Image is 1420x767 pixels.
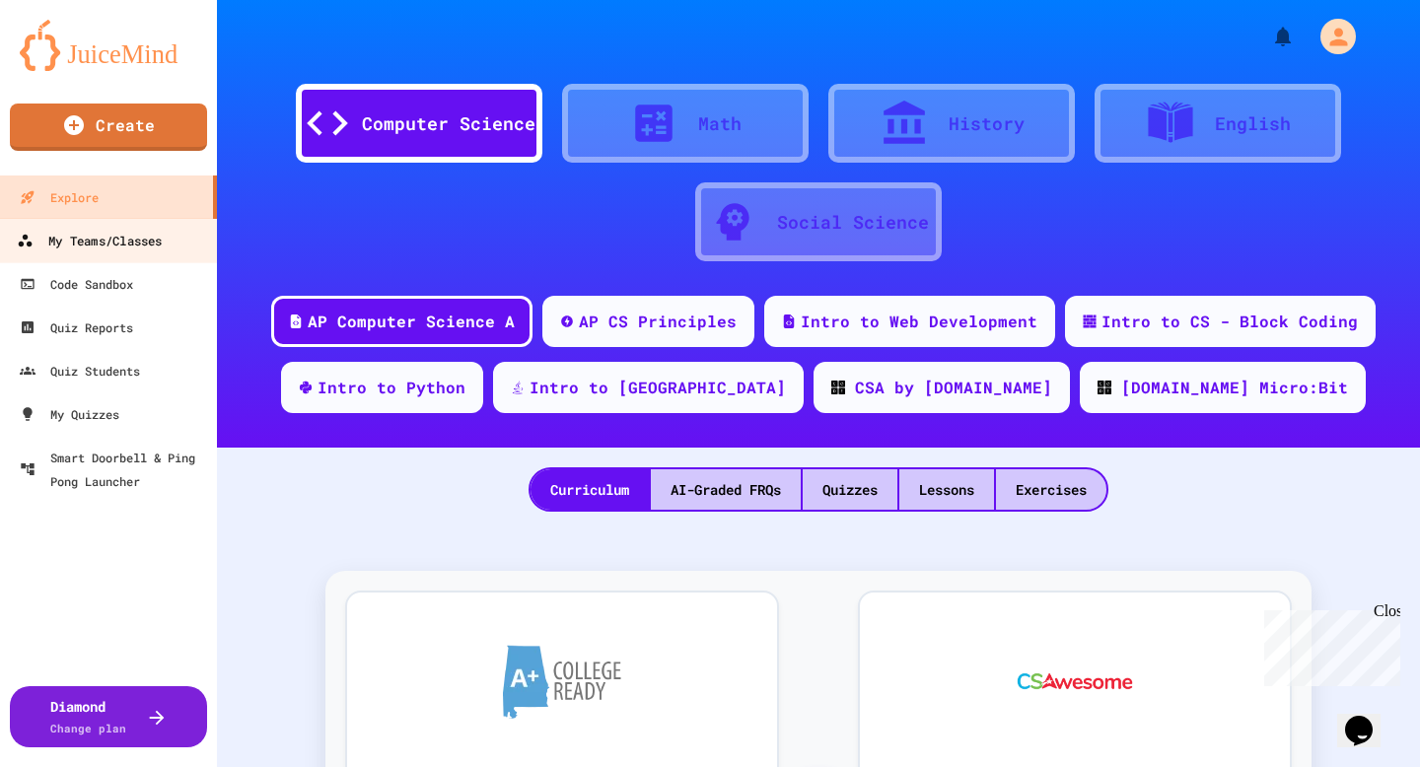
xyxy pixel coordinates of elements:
div: Intro to Python [318,376,465,399]
div: Quiz Reports [20,315,133,339]
div: Intro to [GEOGRAPHIC_DATA] [530,376,786,399]
div: Curriculum [531,469,649,510]
div: AP CS Principles [579,310,737,333]
div: Quiz Students [20,359,140,383]
a: Create [10,104,207,151]
div: Math [698,110,742,137]
div: CSA by [DOMAIN_NAME] [855,376,1052,399]
div: Smart Doorbell & Ping Pong Launcher [20,446,209,493]
div: My Account [1300,14,1361,59]
div: Code Sandbox [20,272,133,296]
div: My Quizzes [20,402,119,426]
div: History [949,110,1025,137]
div: My Teams/Classes [17,229,162,253]
iframe: chat widget [1337,688,1400,747]
div: Lessons [899,469,994,510]
img: CS Awesome [998,622,1153,740]
img: CODE_logo_RGB.png [1098,381,1111,394]
div: Explore [20,185,99,209]
img: CODE_logo_RGB.png [831,381,845,394]
div: Diamond [50,696,126,737]
div: Chat with us now!Close [8,8,136,125]
div: Intro to CS - Block Coding [1101,310,1358,333]
div: English [1215,110,1291,137]
div: AP Computer Science A [308,310,515,333]
div: AI-Graded FRQs [651,469,801,510]
div: Intro to Web Development [801,310,1037,333]
div: Exercises [996,469,1106,510]
span: Change plan [50,721,126,735]
button: DiamondChange plan [10,686,207,747]
div: [DOMAIN_NAME] Micro:Bit [1121,376,1348,399]
iframe: chat widget [1256,602,1400,686]
div: Computer Science [362,110,535,137]
div: Quizzes [803,469,897,510]
div: Social Science [777,209,929,236]
img: A+ College Ready [503,645,621,719]
div: My Notifications [1235,20,1300,53]
img: logo-orange.svg [20,20,197,71]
